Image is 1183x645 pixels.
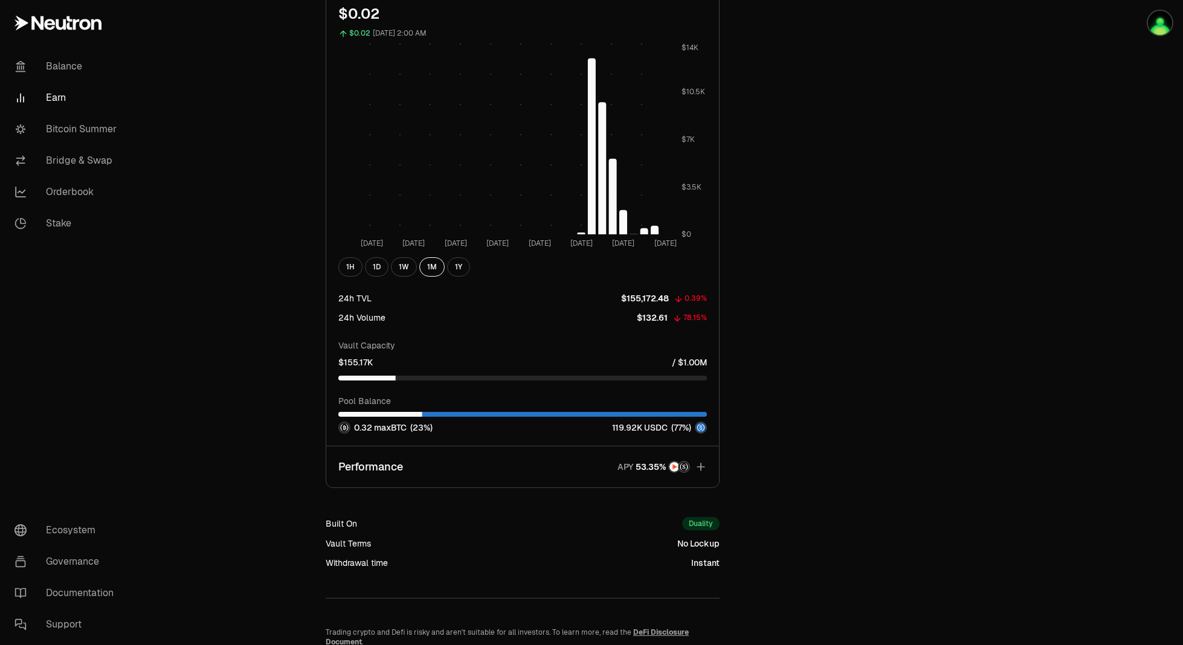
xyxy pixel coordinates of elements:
[612,422,707,434] div: 119.92K USDC
[682,43,698,53] tspan: $14K
[529,239,551,248] tspan: [DATE]
[326,518,357,530] div: Built On
[621,292,669,304] p: $155,172.48
[338,356,373,368] p: $155.17K
[672,356,707,368] p: / $1.00M
[391,257,417,277] button: 1W
[326,557,388,569] div: Withdrawal time
[5,82,131,114] a: Earn
[612,239,634,248] tspan: [DATE]
[654,239,677,248] tspan: [DATE]
[696,423,706,432] img: USDC Logo
[361,239,383,248] tspan: [DATE]
[5,609,131,640] a: Support
[685,292,707,306] div: 0.39%
[486,239,509,248] tspan: [DATE]
[5,145,131,176] a: Bridge & Swap
[373,27,427,40] div: [DATE] 2:00 AM
[338,395,707,407] p: Pool Balance
[365,257,388,277] button: 1D
[338,4,707,24] div: $0.02
[338,339,707,351] p: Vault Capacity
[691,557,720,569] div: Instant
[682,87,705,97] tspan: $10.5K
[410,422,433,434] span: ( 23% )
[445,239,467,248] tspan: [DATE]
[338,422,433,434] div: 0.32 maxBTC
[682,182,701,192] tspan: $3.5K
[5,114,131,145] a: Bitcoin Summer
[338,458,403,475] p: Performance
[5,515,131,546] a: Ecosystem
[683,311,707,325] div: 78.15%
[338,312,385,324] div: 24h Volume
[617,461,633,473] p: APY
[402,239,425,248] tspan: [DATE]
[637,312,668,324] p: $132.61
[677,537,720,550] div: No Lockup
[340,423,349,432] img: maxBTC Logo
[682,517,720,530] div: Duality
[5,176,131,208] a: Orderbook
[326,446,719,487] button: PerformanceAPYNTRNStructured Points
[682,229,691,239] tspan: $0
[669,462,679,472] img: NTRN
[5,208,131,239] a: Stake
[1148,11,1172,35] img: Oldbloom
[326,537,371,550] div: Vault Terms
[338,257,363,277] button: 1H
[349,27,370,40] div: $0.02
[671,422,691,434] span: ( 77% )
[5,546,131,577] a: Governance
[679,462,689,472] img: Structured Points
[5,51,131,82] a: Balance
[5,577,131,609] a: Documentation
[419,257,445,277] button: 1M
[570,239,593,248] tspan: [DATE]
[338,292,372,304] div: 24h TVL
[447,257,470,277] button: 1Y
[636,461,690,473] button: NTRNStructured Points
[682,135,695,144] tspan: $7K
